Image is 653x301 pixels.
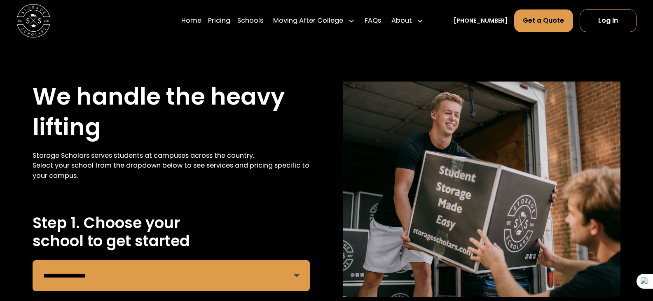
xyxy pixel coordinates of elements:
[17,4,50,37] a: home
[388,9,427,33] div: About
[365,9,381,33] a: FAQs
[17,4,50,37] img: Storage Scholars main logo
[270,9,358,33] div: Moving After College
[237,9,263,33] a: Schools
[580,9,637,32] a: Log In
[514,9,573,32] a: Get a Quote
[454,16,508,25] a: [PHONE_NUMBER]
[181,9,201,33] a: Home
[33,214,310,250] h2: Step 1. Choose your school to get started
[33,82,310,142] h1: We handle the heavy lifting
[273,16,343,26] div: Moving After College
[343,82,620,297] img: storage scholar
[391,16,412,26] div: About
[33,260,310,291] form: Remind Form
[33,151,310,181] div: Storage Scholars serves students at campuses across the country. Select your school from the drop...
[208,9,230,33] a: Pricing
